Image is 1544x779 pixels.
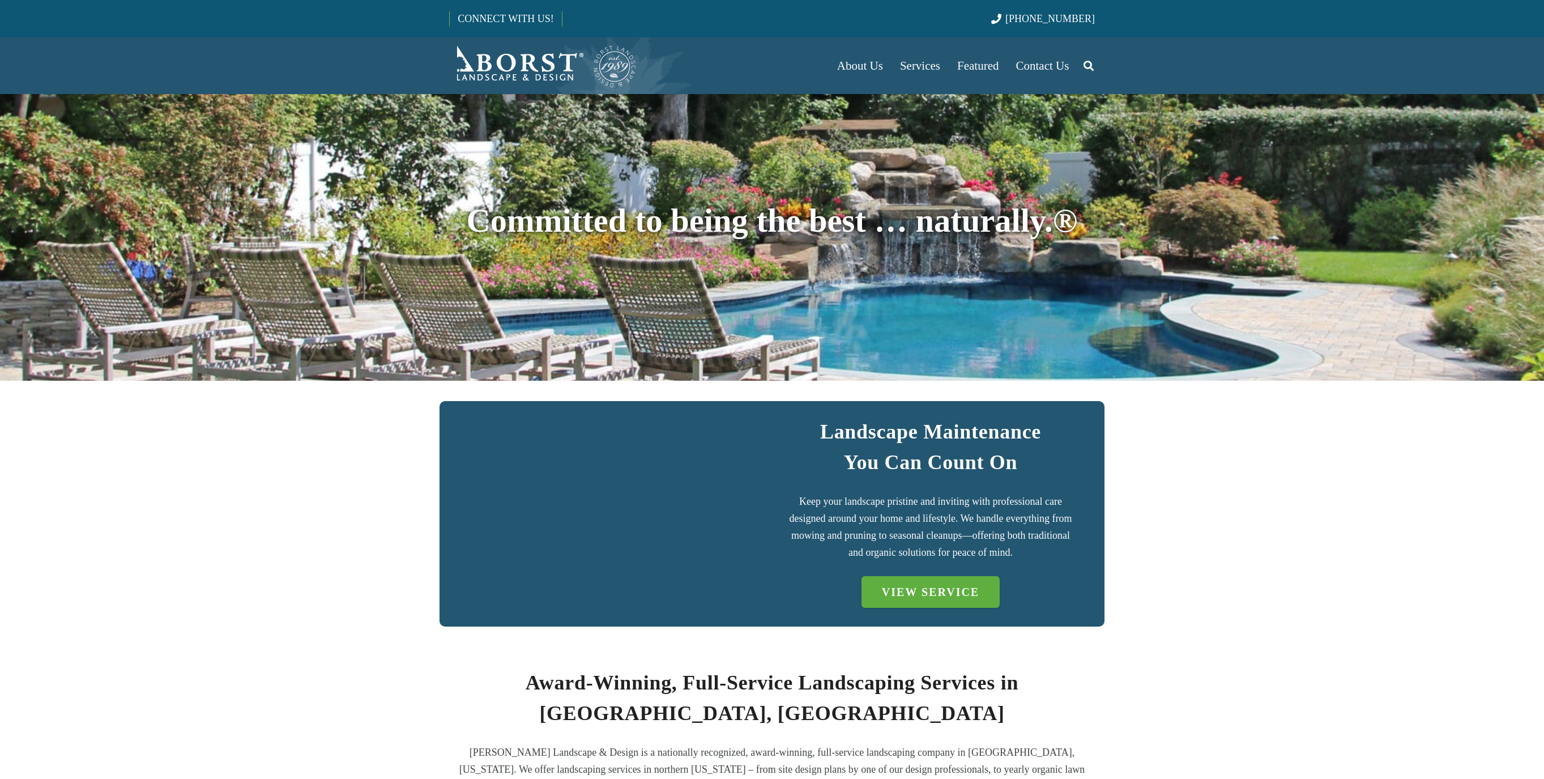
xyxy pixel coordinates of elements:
a: [PHONE_NUMBER] [991,13,1095,24]
a: VIEW SERVICE [861,576,1000,608]
a: CONNECT WITH US! [450,5,561,32]
a: Search [1077,52,1100,80]
a: Services [892,37,949,94]
span: [PHONE_NUMBER] [1005,13,1095,24]
a: IMG_7723 (1) [455,416,772,595]
a: Featured [949,37,1007,94]
span: Keep your landscape pristine and inviting with professional care designed around your home and li... [789,496,1072,558]
span: Services [900,59,940,73]
a: Borst-Logo [449,43,637,88]
strong: You Can Count On [844,451,1018,474]
a: Contact Us [1008,37,1078,94]
span: Committed to being the best … naturally.® [467,202,1078,239]
b: Award-Winning, Full-Service Landscaping Services in [GEOGRAPHIC_DATA], [GEOGRAPHIC_DATA] [526,671,1018,725]
strong: Landscape Maintenance [820,420,1041,443]
a: About Us [829,37,892,94]
span: About Us [837,59,883,73]
span: Contact Us [1016,59,1069,73]
span: Featured [957,59,999,73]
